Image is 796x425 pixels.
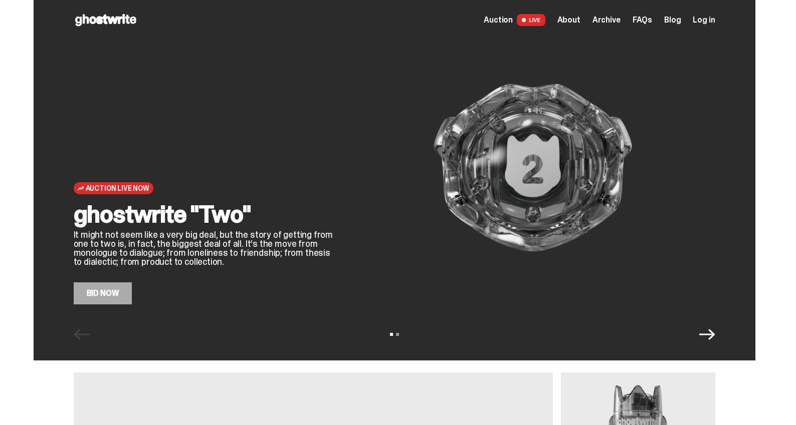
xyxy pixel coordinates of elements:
button: Next [699,326,715,342]
a: Blog [664,16,681,24]
a: Archive [592,16,621,24]
a: Bid Now [74,282,132,304]
span: LIVE [517,14,545,26]
p: It might not seem like a very big deal, but the story of getting from one to two is, in fact, the... [74,230,334,266]
img: ghostwrite "Two" [350,31,715,304]
h2: ghostwrite "Two" [74,202,334,226]
span: Auction [484,16,513,24]
a: Auction LIVE [484,14,545,26]
a: FAQs [633,16,652,24]
button: View slide 2 [396,333,399,336]
button: View slide 1 [390,333,393,336]
a: Log in [693,16,715,24]
a: About [557,16,580,24]
span: Auction Live Now [86,184,149,192]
